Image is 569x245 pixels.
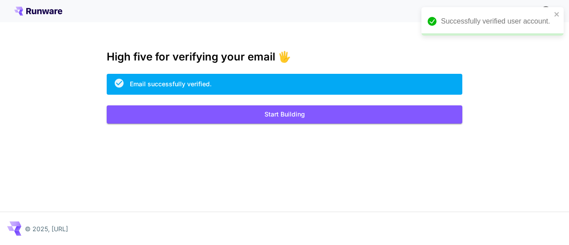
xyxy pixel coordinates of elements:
button: Start Building [107,105,462,124]
div: Successfully verified user account. [441,16,551,27]
p: © 2025, [URL] [25,224,68,233]
h3: High five for verifying your email 🖐️ [107,51,462,63]
button: close [554,11,560,18]
div: Email successfully verified. [130,79,212,88]
button: In order to qualify for free credit, you need to sign up with a business email address and click ... [537,2,555,20]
